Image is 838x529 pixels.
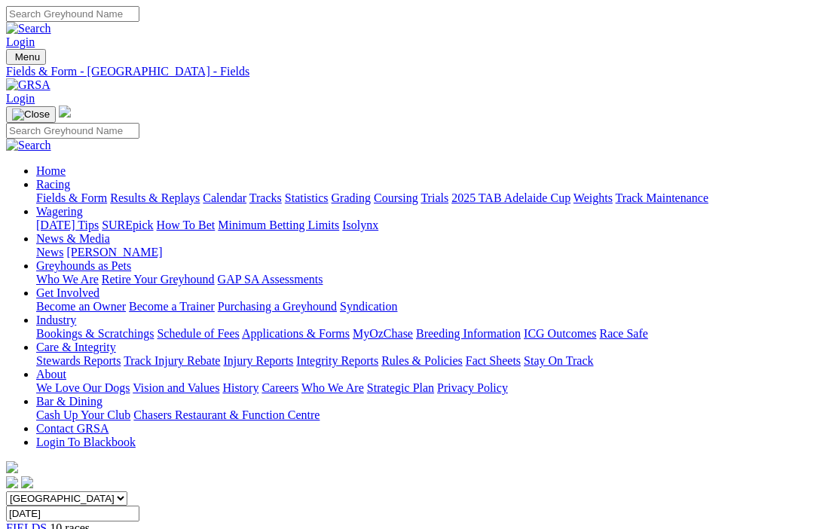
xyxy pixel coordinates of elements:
a: Chasers Restaurant & Function Centre [133,408,320,421]
a: GAP SA Assessments [218,273,323,286]
img: twitter.svg [21,476,33,488]
a: Weights [573,191,613,204]
a: Cash Up Your Club [36,408,130,421]
div: Wagering [36,219,832,232]
a: Industry [36,313,76,326]
a: Injury Reports [223,354,293,367]
a: Coursing [374,191,418,204]
img: Search [6,139,51,152]
a: Login [6,35,35,48]
a: Careers [261,381,298,394]
input: Search [6,6,139,22]
a: Minimum Betting Limits [218,219,339,231]
a: Grading [332,191,371,204]
a: 2025 TAB Adelaide Cup [451,191,570,204]
a: Who We Are [36,273,99,286]
a: Track Injury Rebate [124,354,220,367]
div: Greyhounds as Pets [36,273,832,286]
a: Breeding Information [416,327,521,340]
div: Get Involved [36,300,832,313]
a: Integrity Reports [296,354,378,367]
a: Racing [36,178,70,191]
a: Become a Trainer [129,300,215,313]
a: ICG Outcomes [524,327,596,340]
a: Stewards Reports [36,354,121,367]
a: SUREpick [102,219,153,231]
a: Become an Owner [36,300,126,313]
button: Toggle navigation [6,49,46,65]
img: GRSA [6,78,50,92]
div: Care & Integrity [36,354,832,368]
button: Toggle navigation [6,106,56,123]
img: facebook.svg [6,476,18,488]
a: Login To Blackbook [36,436,136,448]
div: Industry [36,327,832,341]
a: How To Bet [157,219,216,231]
div: Racing [36,191,832,205]
img: Search [6,22,51,35]
a: Applications & Forms [242,327,350,340]
a: Fact Sheets [466,354,521,367]
span: Menu [15,51,40,63]
a: Schedule of Fees [157,327,239,340]
a: Rules & Policies [381,354,463,367]
a: Tracks [249,191,282,204]
a: Calendar [203,191,246,204]
a: Greyhounds as Pets [36,259,131,272]
a: Care & Integrity [36,341,116,353]
a: Get Involved [36,286,99,299]
a: Results & Replays [110,191,200,204]
a: We Love Our Dogs [36,381,130,394]
div: News & Media [36,246,832,259]
a: Fields & Form [36,191,107,204]
a: Login [6,92,35,105]
input: Select date [6,506,139,521]
a: Wagering [36,205,83,218]
div: About [36,381,832,395]
a: Who We Are [301,381,364,394]
a: History [222,381,258,394]
a: [DATE] Tips [36,219,99,231]
a: Stay On Track [524,354,593,367]
a: Track Maintenance [616,191,708,204]
a: Purchasing a Greyhound [218,300,337,313]
a: About [36,368,66,381]
img: logo-grsa-white.png [59,105,71,118]
a: Contact GRSA [36,422,109,435]
a: Syndication [340,300,397,313]
a: Race Safe [599,327,647,340]
a: Statistics [285,191,329,204]
a: Strategic Plan [367,381,434,394]
img: Close [12,109,50,121]
a: Isolynx [342,219,378,231]
a: News & Media [36,232,110,245]
a: Privacy Policy [437,381,508,394]
input: Search [6,123,139,139]
a: MyOzChase [353,327,413,340]
img: logo-grsa-white.png [6,461,18,473]
a: Home [36,164,66,177]
a: Bar & Dining [36,395,102,408]
a: Fields & Form - [GEOGRAPHIC_DATA] - Fields [6,65,832,78]
a: Vision and Values [133,381,219,394]
a: News [36,246,63,258]
div: Bar & Dining [36,408,832,422]
a: [PERSON_NAME] [66,246,162,258]
a: Bookings & Scratchings [36,327,154,340]
a: Trials [421,191,448,204]
a: Retire Your Greyhound [102,273,215,286]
